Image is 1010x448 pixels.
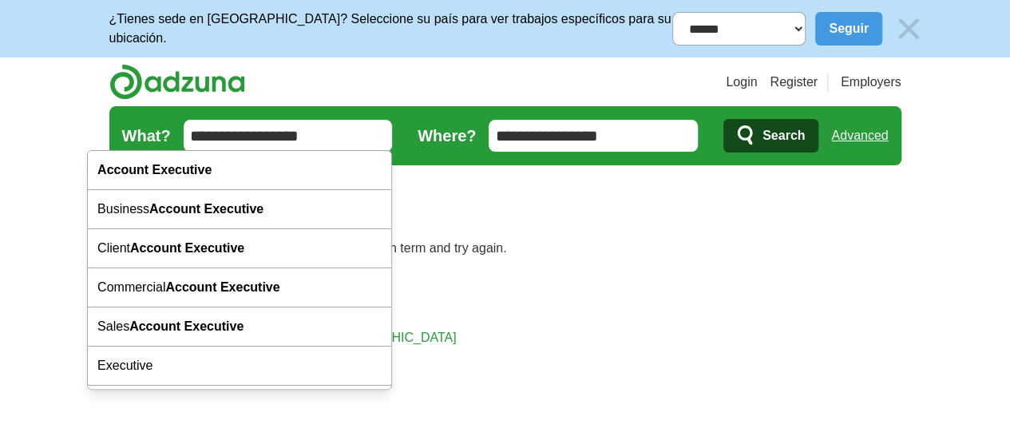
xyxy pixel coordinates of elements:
strong: Account Executive [149,202,263,216]
strong: Account Executive [165,280,279,294]
p: ¿Tienes sede en [GEOGRAPHIC_DATA]? Seleccione su país para ver trabajos específicos para su ubica... [109,10,672,48]
div: Accounting [88,386,391,425]
div: Business [88,190,391,229]
p: Please check your spelling or enter another search term and try again. You could also try one of ... [109,239,901,277]
a: Login [726,73,757,92]
div: Sales [88,307,391,347]
label: What? [122,124,171,148]
img: icon_close_no_bg.svg [892,12,925,46]
label: Where? [418,124,476,148]
h1: No results found [109,197,901,226]
div: Commercial [88,268,391,307]
img: Adzuna logo [109,64,245,100]
strong: Account Executive [129,319,244,333]
a: Browse all live results across the [GEOGRAPHIC_DATA] [135,331,457,344]
div: Executive [88,347,391,386]
strong: Account Executive [97,163,212,176]
a: Advanced [831,120,888,152]
a: Register [770,73,818,92]
a: Employers [841,73,901,92]
div: Client [88,229,391,268]
button: Seguir [815,12,882,46]
span: Search [762,120,805,152]
strong: Account Executive [130,241,244,255]
button: Search [723,119,818,153]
